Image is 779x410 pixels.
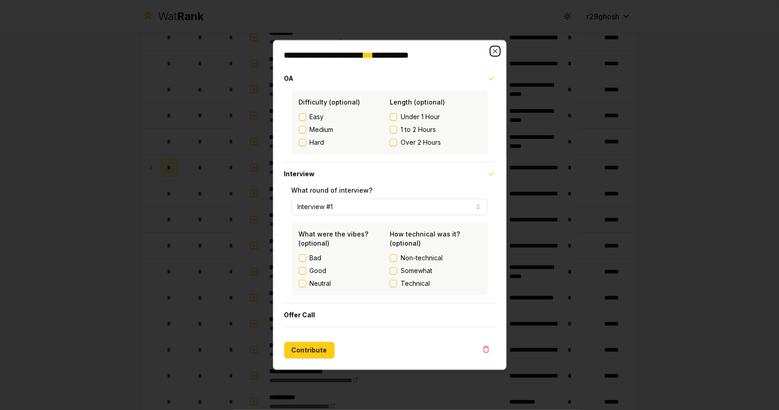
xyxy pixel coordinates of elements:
[310,113,324,122] span: Easy
[401,279,430,289] span: Technical
[310,138,324,147] span: Hard
[401,254,443,263] span: Non-technical
[299,139,306,147] button: Hard
[390,139,397,147] button: Over 2 Hours
[299,114,306,121] button: Easy
[299,99,361,106] label: Difficulty (optional)
[390,231,460,247] label: How technical was it? (optional)
[299,126,306,134] button: Medium
[390,126,397,134] button: 1 to 2 Hours
[284,342,335,359] button: Contribute
[299,231,369,247] label: What were the vibes? (optional)
[310,267,327,276] label: Good
[390,268,397,275] button: Somewhat
[390,99,445,106] label: Length (optional)
[284,163,496,186] button: Interview
[310,279,331,289] label: Neutral
[401,267,432,276] span: Somewhat
[401,138,441,147] span: Over 2 Hours
[401,126,436,135] span: 1 to 2 Hours
[310,254,322,263] label: Bad
[390,114,397,121] button: Under 1 Hour
[284,91,496,162] div: OA
[284,67,496,91] button: OA
[284,186,496,303] div: Interview
[284,304,496,327] button: Offer Call
[390,255,397,262] button: Non-technical
[310,126,334,135] span: Medium
[292,187,373,194] label: What round of interview?
[390,280,397,288] button: Technical
[401,113,440,122] span: Under 1 Hour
